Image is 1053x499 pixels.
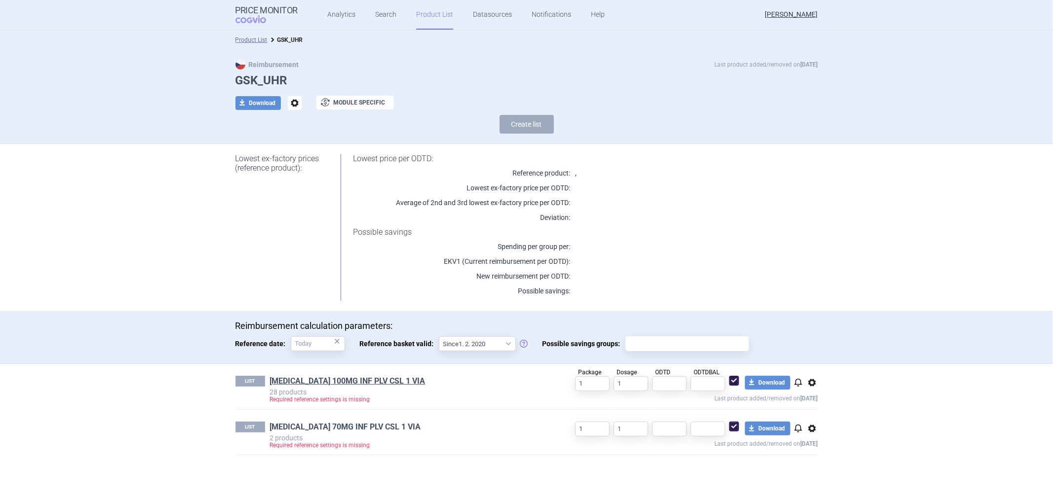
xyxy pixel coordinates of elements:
p: Reference product: [353,168,570,178]
h1: GSK_UHR [235,73,818,88]
p: LIST [235,422,265,432]
p: Last product added/removed on [544,391,818,403]
p: Reimbursement calculation parameters: [235,321,818,331]
h1: BLENREP 100MG INF PLV CSL 1 VIA [270,376,544,389]
p: , [570,168,793,178]
img: CZ [235,60,245,70]
a: [MEDICAL_DATA] 70MG INF PLV CSL 1 VIA [270,422,421,432]
select: Reference basket valid: [439,336,516,351]
span: Reference basket valid: [360,336,439,351]
button: Download [745,422,790,435]
h1: BLENREP 70MG INF PLV CSL 1 VIA [270,422,544,434]
strong: [DATE] [801,440,818,447]
li: GSK_UHR [268,35,303,45]
p: Last product added/removed on [715,60,818,70]
p: Deviation: [353,213,570,222]
p: Required reference settings is missing [270,396,544,402]
p: Last product added/removed on [544,436,818,449]
div: × [335,336,341,347]
a: Product List [235,36,268,43]
h1: Lowest price per ODTD: [353,154,793,163]
strong: [DATE] [801,395,818,402]
span: ODTD [656,369,671,376]
strong: GSK_UHR [277,36,303,43]
span: Reference date: [235,336,291,351]
button: Download [745,376,790,390]
span: Possible savings groups: [543,336,625,351]
p: 28 products [270,389,544,395]
a: Price MonitorCOGVIO [235,5,298,24]
p: Average of 2nd and 3rd lowest ex-factory price per ODTD: [353,198,570,208]
button: Create list [500,115,554,134]
h1: Lowest ex-factory prices (reference product): [235,154,329,173]
li: Product List [235,35,268,45]
button: Module specific [316,96,393,109]
p: Spending per group per : [353,242,570,251]
strong: [DATE] [801,61,818,68]
p: Lowest ex-factory price per ODTD: [353,183,570,193]
p: Possible savings: [353,286,570,296]
h1: Possible savings [353,227,793,237]
a: [MEDICAL_DATA] 100MG INF PLV CSL 1 VIA [270,376,426,387]
p: EKV1 (Current reimbursement per ODTD): [353,256,570,266]
input: Reference date:× [291,336,345,351]
p: LIST [235,376,265,387]
button: Download [235,96,281,110]
span: ODTDBAL [694,369,720,376]
strong: Price Monitor [235,5,298,15]
span: Package [579,369,602,376]
strong: Reimbursement [235,61,299,69]
span: COGVIO [235,15,280,23]
p: 2 products [270,434,544,441]
input: Possible savings groups: [629,337,745,350]
p: Required reference settings is missing [270,442,544,448]
p: New reimbursement per ODTD: [353,271,570,281]
span: Dosage [617,369,637,376]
